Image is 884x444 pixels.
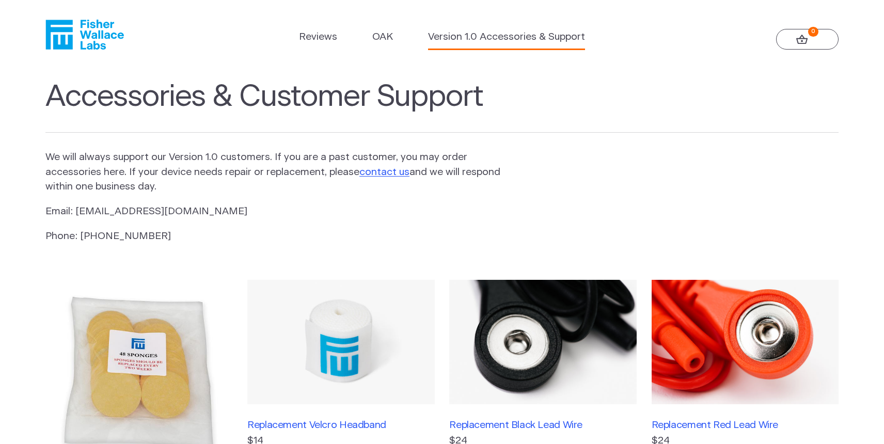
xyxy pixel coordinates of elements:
p: We will always support our Version 1.0 customers. If you are a past customer, you may order acces... [45,150,502,195]
p: Email: [EMAIL_ADDRESS][DOMAIN_NAME] [45,204,502,219]
a: contact us [359,167,409,177]
img: Replacement Red Lead Wire [652,280,839,405]
p: Phone: [PHONE_NUMBER] [45,229,502,244]
img: Replacement Velcro Headband [247,280,434,405]
a: OAK [372,30,393,45]
a: Fisher Wallace [45,20,124,50]
h3: Replacement Black Lead Wire [449,419,636,431]
h3: Replacement Velcro Headband [247,419,434,431]
a: Reviews [299,30,337,45]
strong: 0 [808,27,818,37]
a: 0 [776,29,839,50]
a: Version 1.0 Accessories & Support [428,30,585,45]
h1: Accessories & Customer Support [45,80,839,133]
h3: Replacement Red Lead Wire [652,419,839,431]
img: Replacement Black Lead Wire [449,280,636,405]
